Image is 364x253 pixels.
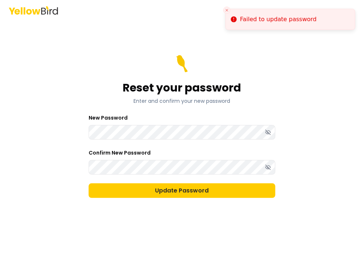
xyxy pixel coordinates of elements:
div: Failed to update password [240,15,317,24]
p: Enter and confirm your new password [123,97,241,105]
button: Hide password [261,125,275,140]
button: Update Password [89,183,275,198]
h1: Reset your password [123,81,241,94]
label: New Password [89,114,128,121]
button: Hide password [261,160,275,175]
button: Close toast [223,7,231,14]
label: Confirm New Password [89,149,151,156]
